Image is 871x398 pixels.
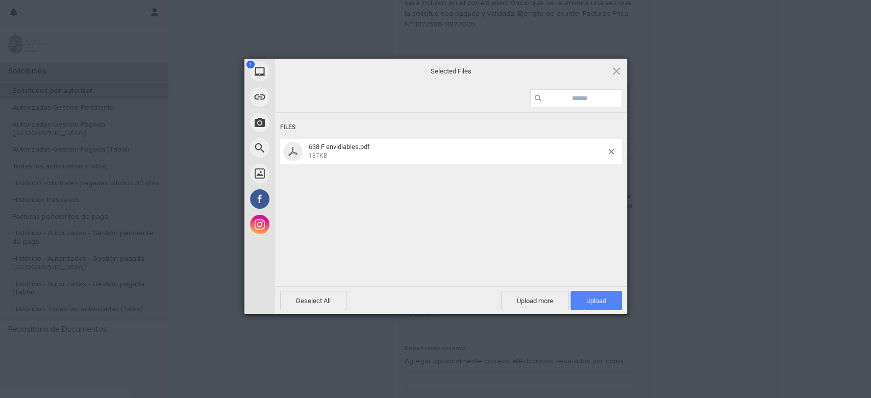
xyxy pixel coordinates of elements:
div: My Device [244,59,367,84]
span: Deselect All [280,291,346,310]
span: Upload [586,297,606,305]
span: 187KB [309,152,327,159]
div: Take Photo [244,110,367,135]
span: 638 F envidiables.pdf [306,143,609,160]
span: Upload more [501,291,569,310]
div: Facebook [244,186,367,212]
span: 1 [246,61,255,68]
span: Upload [570,291,622,310]
div: Instagram [244,212,367,237]
div: Link (URL) [244,84,367,110]
div: Unsplash [244,161,367,186]
span: Selected Files [349,67,553,76]
span: 638 F envidiables.pdf [309,143,370,151]
div: Web Search [244,135,367,161]
div: Files [280,118,622,137]
span: Click here or hit ESC to close picker [611,65,622,77]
